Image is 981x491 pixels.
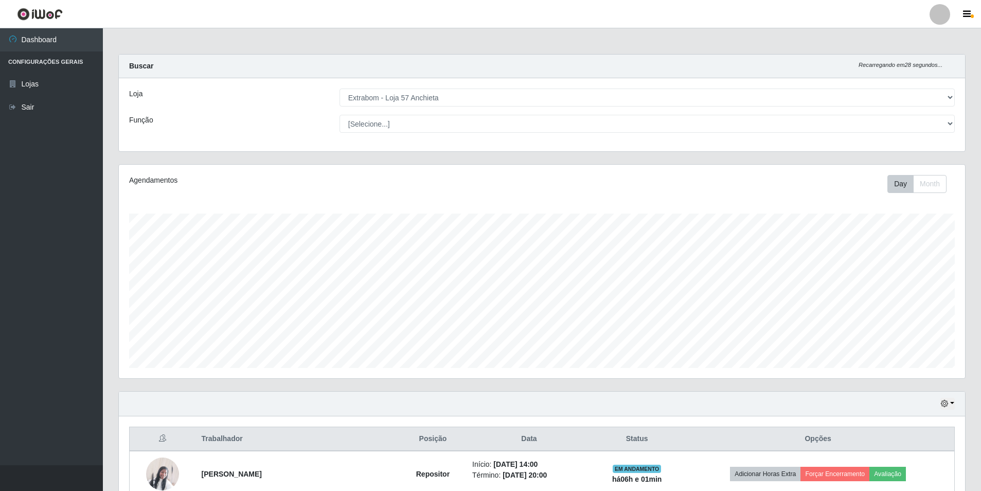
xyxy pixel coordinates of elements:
[493,460,538,468] time: [DATE] 14:00
[400,427,466,451] th: Posição
[503,471,547,479] time: [DATE] 20:00
[869,467,906,481] button: Avaliação
[195,427,400,451] th: Trabalhador
[800,467,869,481] button: Forçar Encerramento
[466,427,592,451] th: Data
[730,467,800,481] button: Adicionar Horas Extra
[592,427,682,451] th: Status
[887,175,947,193] div: First group
[682,427,954,451] th: Opções
[859,62,942,68] i: Recarregando em 28 segundos...
[612,475,662,483] strong: há 06 h e 01 min
[472,459,586,470] li: Início:
[613,465,662,473] span: EM ANDAMENTO
[129,62,153,70] strong: Buscar
[472,470,586,481] li: Término:
[17,8,63,21] img: CoreUI Logo
[202,470,262,478] strong: [PERSON_NAME]
[129,115,153,126] label: Função
[913,175,947,193] button: Month
[887,175,955,193] div: Toolbar with button groups
[129,175,464,186] div: Agendamentos
[416,470,450,478] strong: Repositor
[887,175,914,193] button: Day
[129,89,142,99] label: Loja
[146,458,179,490] img: 1751480704015.jpeg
